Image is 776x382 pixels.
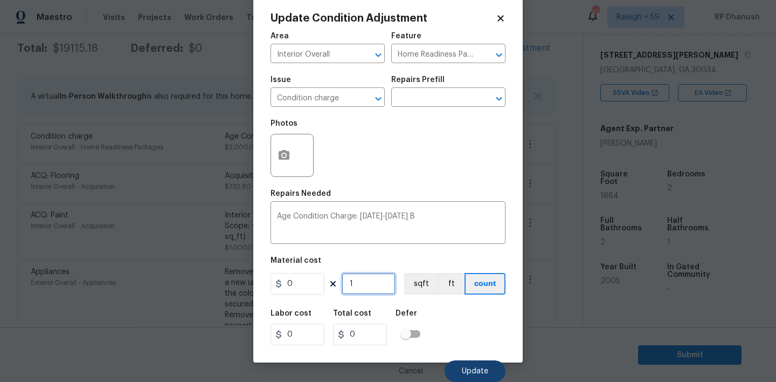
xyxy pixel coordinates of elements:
h5: Labor cost [271,310,311,317]
h5: Repairs Needed [271,190,331,197]
button: Cancel [382,360,440,382]
h5: Material cost [271,257,321,264]
button: count [465,273,505,295]
h5: Defer [396,310,417,317]
button: Open [491,47,507,63]
h5: Area [271,32,289,40]
span: Update [462,367,488,376]
button: Open [491,91,507,106]
h5: Total cost [333,310,371,317]
h5: Photos [271,120,297,127]
button: ft [438,273,465,295]
span: Cancel [399,367,423,376]
h2: Update Condition Adjustment [271,13,496,24]
h5: Feature [391,32,421,40]
h5: Repairs Prefill [391,76,445,84]
button: Open [371,47,386,63]
button: Update [445,360,505,382]
button: Open [371,91,386,106]
h5: Issue [271,76,291,84]
textarea: Age Condition Charge: [DATE]-[DATE] B [277,213,499,235]
button: sqft [404,273,438,295]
